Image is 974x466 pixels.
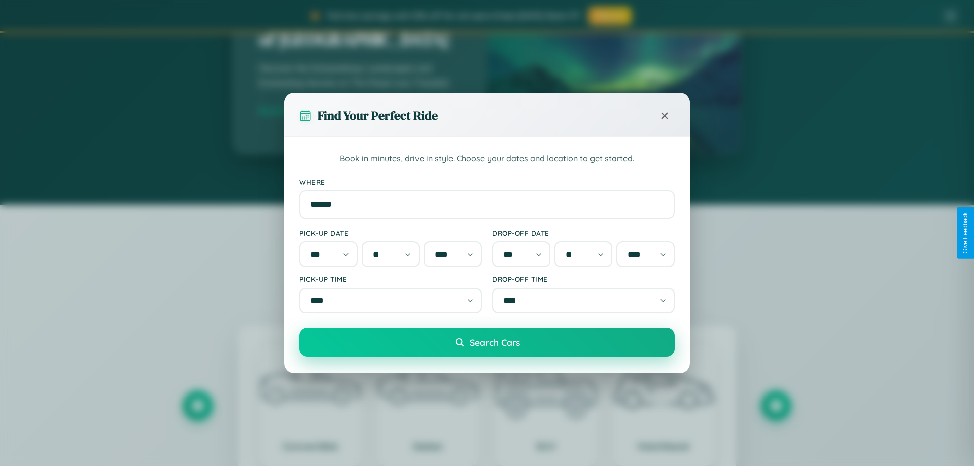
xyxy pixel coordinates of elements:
label: Pick-up Date [299,229,482,237]
label: Where [299,177,675,186]
label: Drop-off Date [492,229,675,237]
p: Book in minutes, drive in style. Choose your dates and location to get started. [299,152,675,165]
h3: Find Your Perfect Ride [318,107,438,124]
span: Search Cars [470,337,520,348]
label: Drop-off Time [492,275,675,283]
label: Pick-up Time [299,275,482,283]
button: Search Cars [299,328,675,357]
